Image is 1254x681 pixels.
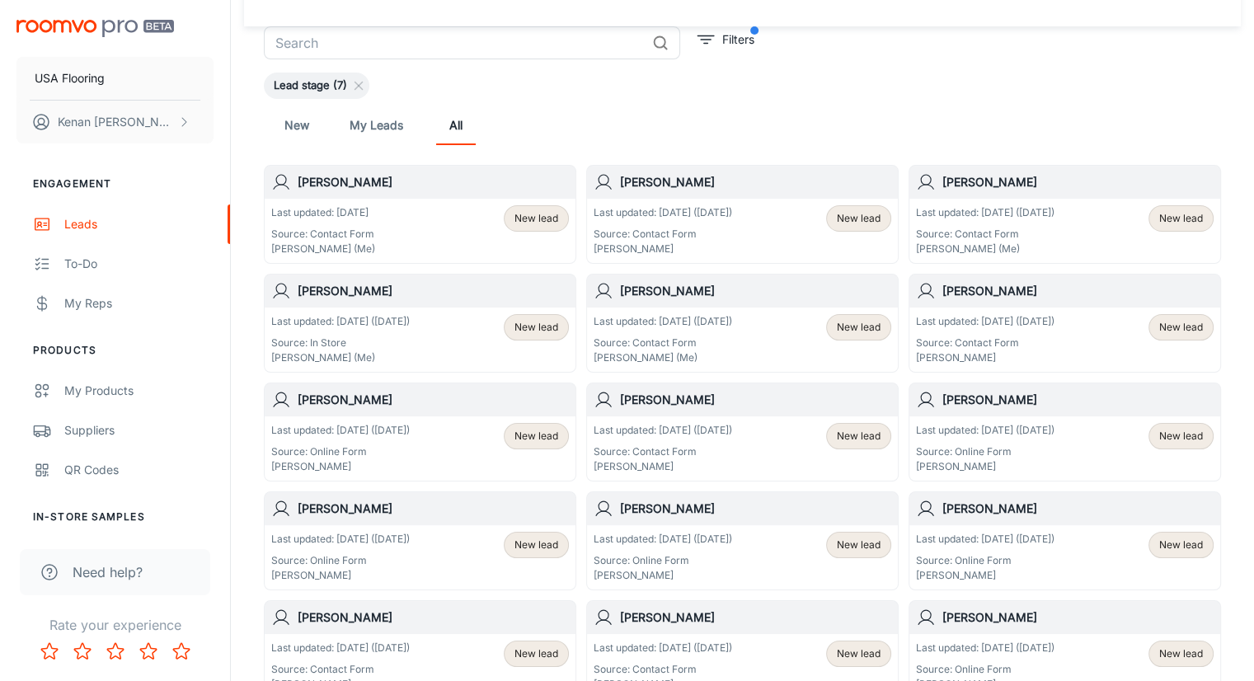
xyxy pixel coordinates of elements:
h6: [PERSON_NAME] [942,282,1214,300]
a: [PERSON_NAME]Last updated: [DATE] ([DATE])Source: Contact Form[PERSON_NAME]New lead [586,383,899,481]
h6: [PERSON_NAME] [620,500,891,518]
p: Last updated: [DATE] ([DATE]) [594,205,732,220]
p: Source: Contact Form [271,227,375,242]
span: New lead [1159,429,1203,444]
a: New [277,106,317,145]
span: New lead [514,646,558,661]
p: Last updated: [DATE] ([DATE]) [594,532,732,547]
a: My Leads [350,106,403,145]
p: [PERSON_NAME] [594,568,732,583]
span: New lead [837,320,881,335]
p: [PERSON_NAME] (Me) [271,242,375,256]
p: [PERSON_NAME] [916,350,1054,365]
button: Rate 5 star [165,635,198,668]
p: Source: Contact Form [916,336,1054,350]
span: New lead [1159,646,1203,661]
p: Source: Contact Form [594,336,732,350]
h6: [PERSON_NAME] [942,173,1214,191]
p: USA Flooring [35,69,105,87]
h6: [PERSON_NAME] [620,608,891,627]
div: To-do [64,255,214,273]
p: Last updated: [DATE] ([DATE]) [594,314,732,329]
p: Filters [722,31,754,49]
h6: [PERSON_NAME] [298,173,569,191]
p: [PERSON_NAME] [271,459,410,474]
h6: [PERSON_NAME] [298,282,569,300]
span: New lead [837,646,881,661]
p: [PERSON_NAME] (Me) [271,350,410,365]
span: New lead [837,538,881,552]
a: [PERSON_NAME]Last updated: [DATE] ([DATE])Source: Online Form[PERSON_NAME]New lead [909,491,1221,590]
p: Last updated: [DATE] ([DATE]) [271,423,410,438]
button: Rate 1 star [33,635,66,668]
p: Source: Contact Form [594,662,732,677]
a: [PERSON_NAME]Last updated: [DATE] ([DATE])Source: Contact Form[PERSON_NAME]New lead [586,165,899,264]
p: Last updated: [DATE] ([DATE]) [916,423,1054,438]
p: Source: In Store [271,336,410,350]
p: Kenan [PERSON_NAME] [58,113,174,131]
span: New lead [514,211,558,226]
p: Source: Contact Form [271,662,410,677]
p: Source: Online Form [271,444,410,459]
a: [PERSON_NAME]Last updated: [DATE] ([DATE])Source: Online Form[PERSON_NAME]New lead [264,383,576,481]
p: Source: Online Form [916,444,1054,459]
p: Last updated: [DATE] ([DATE]) [594,423,732,438]
p: Source: Online Form [271,553,410,568]
h6: [PERSON_NAME] [620,173,891,191]
span: Lead stage (7) [264,77,357,94]
p: Last updated: [DATE] ([DATE]) [271,641,410,655]
p: Source: Contact Form [594,227,732,242]
a: [PERSON_NAME]Last updated: [DATE]Source: Contact Form[PERSON_NAME] (Me)New lead [264,165,576,264]
p: Source: Contact Form [594,444,732,459]
h6: [PERSON_NAME] [620,391,891,409]
a: [PERSON_NAME]Last updated: [DATE] ([DATE])Source: Online Form[PERSON_NAME]New lead [909,383,1221,481]
div: My Products [64,382,214,400]
div: Leads [64,215,214,233]
div: Lead stage (7) [264,73,369,99]
p: [PERSON_NAME] [594,459,732,474]
button: Rate 3 star [99,635,132,668]
span: New lead [1159,211,1203,226]
span: New lead [514,320,558,335]
a: [PERSON_NAME]Last updated: [DATE] ([DATE])Source: Contact Form[PERSON_NAME] (Me)New lead [909,165,1221,264]
input: Search [264,26,646,59]
span: New lead [837,429,881,444]
div: My Reps [64,294,214,312]
h6: [PERSON_NAME] [942,608,1214,627]
h6: [PERSON_NAME] [298,608,569,627]
img: Roomvo PRO Beta [16,20,174,37]
button: Rate 4 star [132,635,165,668]
h6: [PERSON_NAME] [942,391,1214,409]
button: filter [693,26,759,53]
p: Source: Online Form [916,553,1054,568]
p: Rate your experience [13,615,217,635]
a: [PERSON_NAME]Last updated: [DATE] ([DATE])Source: Contact Form[PERSON_NAME]New lead [909,274,1221,373]
div: QR Codes [64,461,214,479]
p: [PERSON_NAME] (Me) [916,242,1054,256]
a: [PERSON_NAME]Last updated: [DATE] ([DATE])Source: Online Form[PERSON_NAME]New lead [264,491,576,590]
p: Source: Online Form [594,553,732,568]
button: Rate 2 star [66,635,99,668]
p: [PERSON_NAME] [916,459,1054,474]
p: Last updated: [DATE] ([DATE]) [271,314,410,329]
p: [PERSON_NAME] [594,242,732,256]
a: [PERSON_NAME]Last updated: [DATE] ([DATE])Source: Contact Form[PERSON_NAME] (Me)New lead [586,274,899,373]
span: New lead [837,211,881,226]
p: Last updated: [DATE] ([DATE]) [916,314,1054,329]
a: [PERSON_NAME]Last updated: [DATE] ([DATE])Source: Online Form[PERSON_NAME]New lead [586,491,899,590]
h6: [PERSON_NAME] [298,500,569,518]
p: Last updated: [DATE] ([DATE]) [916,641,1054,655]
button: Kenan [PERSON_NAME] [16,101,214,143]
p: Last updated: [DATE] ([DATE]) [916,205,1054,220]
p: [PERSON_NAME] [916,568,1054,583]
a: All [436,106,476,145]
h6: [PERSON_NAME] [620,282,891,300]
span: New lead [1159,538,1203,552]
h6: [PERSON_NAME] [298,391,569,409]
p: Last updated: [DATE] [271,205,375,220]
p: [PERSON_NAME] [271,568,410,583]
p: Last updated: [DATE] ([DATE]) [271,532,410,547]
p: [PERSON_NAME] (Me) [594,350,732,365]
span: New lead [514,429,558,444]
div: Suppliers [64,421,214,439]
